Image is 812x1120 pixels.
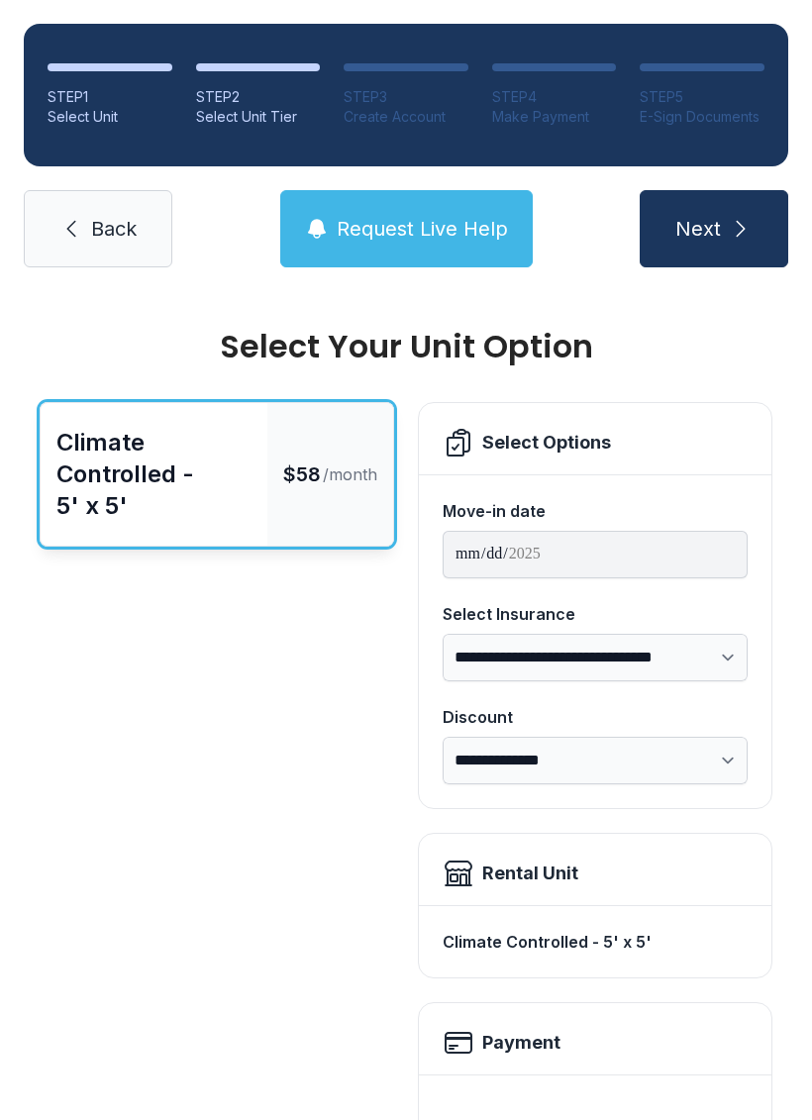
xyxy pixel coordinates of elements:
[443,602,748,626] div: Select Insurance
[337,215,508,243] span: Request Live Help
[492,87,617,107] div: STEP 4
[196,107,321,127] div: Select Unit Tier
[48,87,172,107] div: STEP 1
[91,215,137,243] span: Back
[344,107,468,127] div: Create Account
[482,860,578,887] div: Rental Unit
[443,531,748,578] input: Move-in date
[640,107,764,127] div: E-Sign Documents
[48,107,172,127] div: Select Unit
[640,87,764,107] div: STEP 5
[443,922,748,962] div: Climate Controlled - 5' x 5'
[492,107,617,127] div: Make Payment
[40,331,772,362] div: Select Your Unit Option
[344,87,468,107] div: STEP 3
[675,215,721,243] span: Next
[482,429,611,457] div: Select Options
[443,499,748,523] div: Move-in date
[56,427,252,522] div: Climate Controlled - 5' x 5'
[443,705,748,729] div: Discount
[482,1029,560,1057] h2: Payment
[443,634,748,681] select: Select Insurance
[196,87,321,107] div: STEP 2
[443,737,748,784] select: Discount
[323,462,377,486] span: /month
[283,460,321,488] span: $58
